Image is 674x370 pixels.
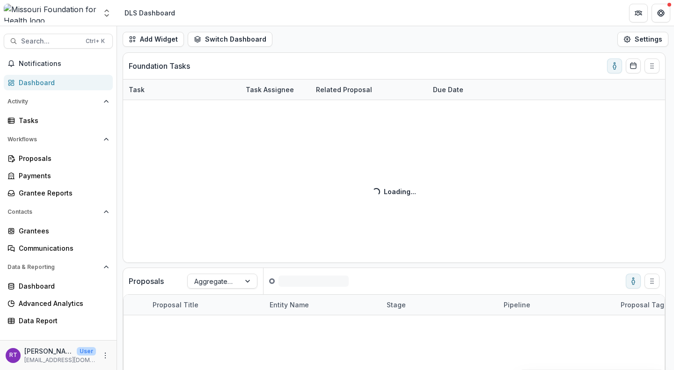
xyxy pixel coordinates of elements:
span: Search... [21,37,80,45]
img: Missouri Foundation for Health logo [4,4,96,22]
span: Contacts [7,209,100,215]
p: Proposals [129,276,164,287]
button: Open Activity [4,94,113,109]
button: More [100,350,111,361]
a: Grantees [4,223,113,239]
button: Switch Dashboard [188,32,272,47]
button: Search... [4,34,113,49]
span: Activity [7,98,100,105]
div: Dashboard [19,281,105,291]
a: Dashboard [4,75,113,90]
p: Foundation Tasks [129,60,190,72]
button: Open entity switcher [100,4,113,22]
span: Notifications [19,60,109,68]
a: Communications [4,240,113,256]
button: Open Workflows [4,132,113,147]
div: Data Report [19,316,105,326]
div: Ctrl + K [84,36,107,46]
div: Payments [19,171,105,181]
p: User [77,347,96,355]
div: Proposals [19,153,105,163]
div: Tasks [19,116,105,125]
div: Grantee Reports [19,188,105,198]
button: Settings [617,32,668,47]
p: [EMAIL_ADDRESS][DOMAIN_NAME] [24,356,96,364]
button: Drag [645,58,659,73]
div: Advanced Analytics [19,298,105,308]
div: Dashboard [19,78,105,87]
button: toggle-assigned-to-me [626,274,641,289]
span: Data & Reporting [7,264,100,270]
button: Open Contacts [4,204,113,219]
div: Grantees [19,226,105,236]
button: toggle-assigned-to-me [607,58,622,73]
a: Dashboard [4,278,113,294]
a: Data Report [4,313,113,328]
button: Drag [645,274,659,289]
button: Notifications [4,56,113,71]
div: Reana Thomas [9,352,17,358]
span: Workflows [7,136,100,143]
a: Proposals [4,151,113,166]
button: Add Widget [123,32,184,47]
div: DLS Dashboard [125,8,175,18]
a: Tasks [4,113,113,128]
a: Advanced Analytics [4,296,113,311]
a: Payments [4,168,113,183]
button: Open Data & Reporting [4,260,113,275]
div: Communications [19,243,105,253]
button: Calendar [626,58,641,73]
a: Grantee Reports [4,185,113,201]
button: Get Help [652,4,670,22]
p: [PERSON_NAME] [24,346,73,356]
nav: breadcrumb [121,6,179,20]
button: Partners [629,4,648,22]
